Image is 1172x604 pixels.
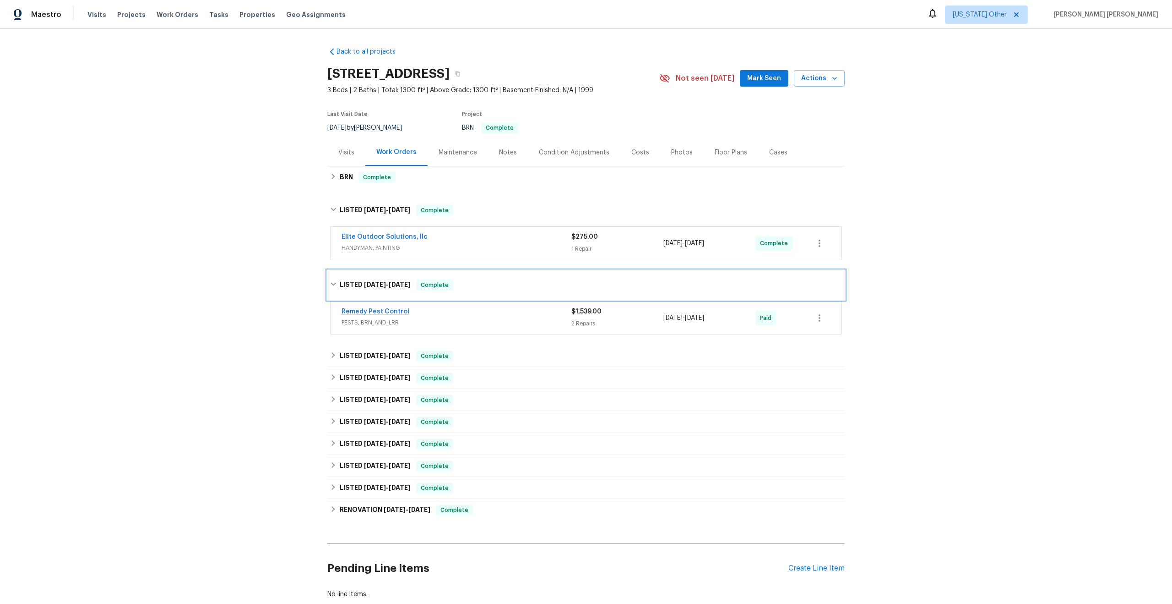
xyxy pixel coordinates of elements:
span: Complete [482,125,517,131]
h6: LISTED [340,483,411,494]
h6: LISTED [340,439,411,450]
span: - [364,484,411,491]
div: LISTED [DATE]-[DATE]Complete [327,345,845,367]
span: [DATE] [389,418,411,425]
a: Remedy Pest Control [342,308,409,315]
button: Copy Address [450,66,466,82]
button: Mark Seen [740,70,788,87]
div: LISTED [DATE]-[DATE]Complete [327,455,845,477]
span: [DATE] [389,484,411,491]
div: Costs [631,148,649,157]
span: - [364,418,411,425]
span: [PERSON_NAME] [PERSON_NAME] [1050,10,1158,19]
h2: [STREET_ADDRESS] [327,69,450,78]
span: Maestro [31,10,61,19]
div: Cases [769,148,787,157]
span: [DATE] [389,352,411,359]
span: [DATE] [685,240,704,247]
h6: LISTED [340,205,411,216]
span: [DATE] [389,281,411,288]
span: Mark Seen [747,73,781,84]
span: Last Visit Date [327,111,368,117]
div: Visits [338,148,354,157]
span: Not seen [DATE] [676,74,734,83]
div: Create Line Item [788,564,845,573]
span: [DATE] [685,315,704,321]
div: LISTED [DATE]-[DATE]Complete [327,270,845,300]
h6: LISTED [340,351,411,362]
span: Complete [417,395,452,405]
h2: Pending Line Items [327,547,788,590]
div: BRN Complete [327,166,845,188]
span: - [663,313,704,323]
div: LISTED [DATE]-[DATE]Complete [327,196,845,225]
span: Work Orders [157,10,198,19]
span: BRN [462,125,518,131]
span: [DATE] [384,506,406,513]
span: Complete [417,280,452,290]
span: Tasks [209,11,228,18]
span: - [364,374,411,381]
span: Project [462,111,482,117]
span: [DATE] [389,374,411,381]
span: HANDYMAN, PAINTING [342,243,571,253]
span: - [364,462,411,469]
div: 1 Repair [571,244,663,253]
div: by [PERSON_NAME] [327,122,413,133]
span: [DATE] [364,396,386,403]
span: [DATE] [663,240,683,247]
span: [DATE] [364,440,386,447]
span: [DATE] [364,352,386,359]
h6: RENOVATION [340,505,430,516]
span: [DATE] [364,462,386,469]
h6: LISTED [340,373,411,384]
span: - [663,239,704,248]
span: - [364,281,411,288]
div: LISTED [DATE]-[DATE]Complete [327,411,845,433]
a: Elite Outdoor Solutions, llc [342,234,428,240]
span: Paid [760,313,775,323]
h6: LISTED [340,461,411,472]
span: Complete [417,417,452,427]
h6: LISTED [340,417,411,428]
h6: LISTED [340,280,411,291]
span: Visits [87,10,106,19]
div: Work Orders [376,148,417,157]
div: LISTED [DATE]-[DATE]Complete [327,389,845,411]
span: [DATE] [389,462,411,469]
span: Complete [417,351,452,361]
span: [DATE] [389,207,411,213]
span: Geo Assignments [286,10,346,19]
div: Notes [499,148,517,157]
h6: LISTED [340,395,411,406]
span: $1,539.00 [571,308,602,315]
button: Actions [794,70,845,87]
span: [DATE] [663,315,683,321]
span: [DATE] [364,418,386,425]
span: Complete [417,373,452,383]
div: No line items. [327,590,845,599]
span: Complete [417,483,452,493]
span: 3 Beds | 2 Baths | Total: 1300 ft² | Above Grade: 1300 ft² | Basement Finished: N/A | 1999 [327,86,659,95]
div: Condition Adjustments [539,148,609,157]
span: - [364,440,411,447]
span: [DATE] [364,484,386,491]
span: Complete [417,206,452,215]
span: [DATE] [327,125,347,131]
div: Maintenance [439,148,477,157]
span: Complete [417,461,452,471]
span: - [384,506,430,513]
span: [DATE] [364,374,386,381]
span: Complete [760,239,792,248]
a: Back to all projects [327,47,415,56]
span: - [364,207,411,213]
div: Photos [671,148,693,157]
span: [US_STATE] Other [953,10,1007,19]
span: Actions [801,73,837,84]
div: LISTED [DATE]-[DATE]Complete [327,477,845,499]
span: - [364,396,411,403]
div: RENOVATION [DATE]-[DATE]Complete [327,499,845,521]
span: $275.00 [571,234,598,240]
span: [DATE] [364,281,386,288]
h6: BRN [340,172,353,183]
